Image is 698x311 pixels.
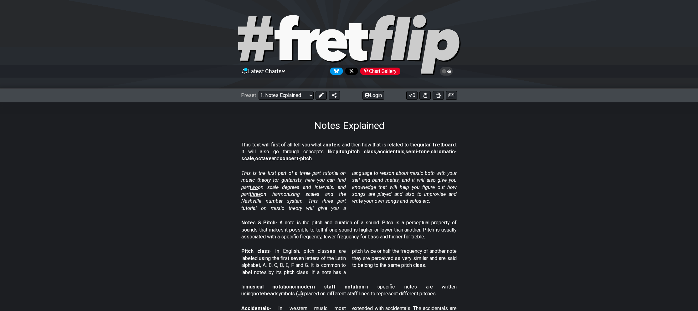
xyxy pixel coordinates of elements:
button: Create image [446,91,457,100]
strong: musical notation [245,284,292,290]
h1: Notes Explained [314,120,384,131]
button: Toggle Dexterity for all fretkits [419,91,431,100]
span: Preset [241,92,256,98]
a: Follow #fretflip at X [343,68,358,75]
p: This text will first of all tell you what a is and then how that is related to the , it will also... [241,141,457,162]
span: three [250,191,261,197]
strong: guitar fretboard [417,142,456,148]
strong: Notes & Pitch [241,220,275,226]
p: In or in specific, notes are written using symbols (𝅝 𝅗𝅥 𝅘𝅥 𝅘𝅥𝅮) placed on different staff lines to r... [241,283,457,298]
strong: octave [255,155,272,161]
select: Preset [259,91,314,100]
strong: pitch [336,149,347,155]
strong: Pitch class [241,248,270,254]
button: Edit Preset [316,91,327,100]
strong: pitch class [348,149,376,155]
a: #fretflip at Pinterest [358,68,400,75]
strong: concert-pitch [280,155,312,161]
strong: accidentals [377,149,404,155]
div: Chart Gallery [360,68,400,75]
span: Latest Charts [248,68,282,74]
button: Share Preset [329,91,340,100]
strong: modern staff notation [296,284,364,290]
strong: note [326,142,336,148]
button: Print [433,91,444,100]
p: - In English, pitch classes are labeled using the first seven letters of the Latin alphabet, A, B... [241,248,457,276]
button: Login [362,91,384,100]
span: two [250,184,258,190]
span: Toggle light / dark theme [443,69,450,74]
p: - A note is the pitch and duration of a sound. Pitch is a perceptual property of sounds that make... [241,219,457,240]
strong: semi-tone [405,149,430,155]
a: Follow #fretflip at Bluesky [328,68,343,75]
em: This is the first part of a three part tutorial on music theory for guitarists, here you can find... [241,170,457,211]
button: 0 [406,91,418,100]
strong: notehead [253,291,276,297]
